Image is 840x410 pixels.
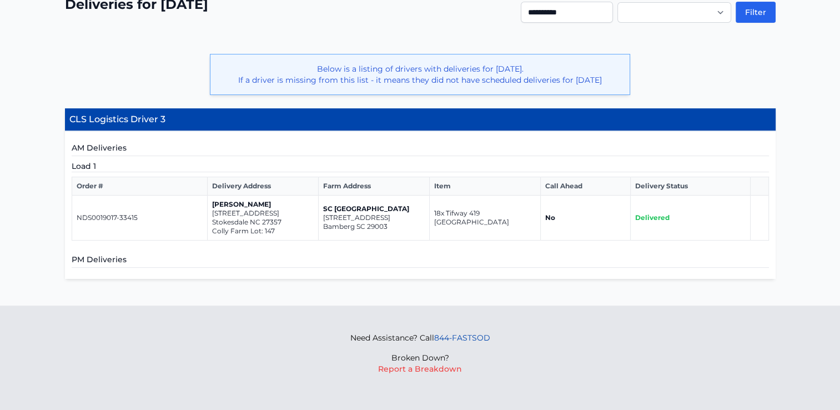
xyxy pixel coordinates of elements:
p: Stokesdale NC 27357 [212,218,314,227]
button: Filter [736,2,776,23]
p: Colly Farm Lot: 147 [212,227,314,236]
h5: PM Deliveries [72,254,769,268]
p: SC [GEOGRAPHIC_DATA] [323,204,425,213]
p: Below is a listing of drivers with deliveries for [DATE]. If a driver is missing from this list -... [219,63,621,86]
span: Delivered [635,213,670,222]
p: Need Assistance? Call [350,332,490,343]
p: Bamberg SC 29003 [323,222,425,231]
p: NDS0019017-33415 [77,213,203,222]
p: Broken Down? [350,352,490,363]
th: Item [430,177,541,196]
th: Call Ahead [541,177,631,196]
p: [STREET_ADDRESS] [212,209,314,218]
p: [PERSON_NAME] [212,200,314,209]
a: 844-FASTSOD [434,333,490,343]
th: Delivery Status [630,177,750,196]
p: [STREET_ADDRESS] [323,213,425,222]
h4: CLS Logistics Driver 3 [65,108,776,131]
button: Report a Breakdown [378,363,462,374]
strong: No [545,213,555,222]
th: Delivery Address [208,177,319,196]
h5: Load 1 [72,161,769,172]
td: 18x Tifway 419 [GEOGRAPHIC_DATA] [430,196,541,241]
th: Order # [72,177,208,196]
th: Farm Address [319,177,430,196]
h5: AM Deliveries [72,142,769,156]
